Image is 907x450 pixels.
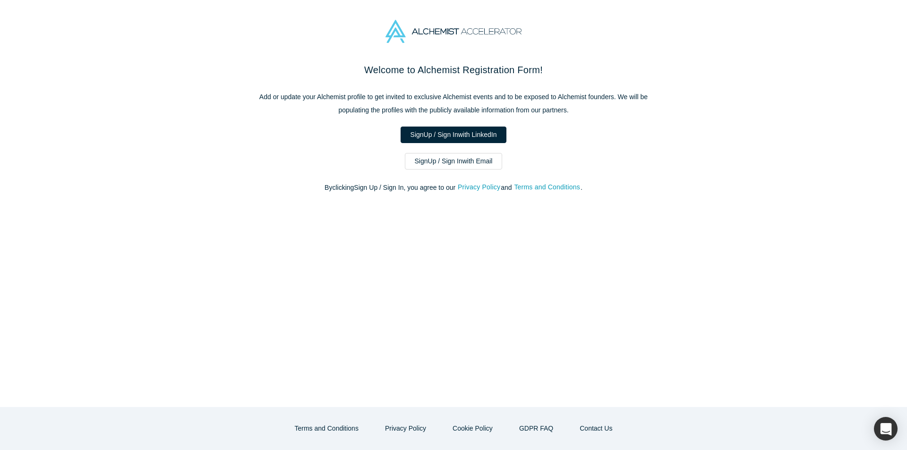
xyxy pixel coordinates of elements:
[513,182,581,193] button: Terms and Conditions
[385,20,522,43] img: Alchemist Accelerator Logo
[405,153,503,170] a: SignUp / Sign Inwith Email
[457,182,501,193] button: Privacy Policy
[285,420,368,437] button: Terms and Conditions
[443,420,503,437] button: Cookie Policy
[255,90,652,117] p: Add or update your Alchemist profile to get invited to exclusive Alchemist events and to be expos...
[255,183,652,193] p: By clicking Sign Up / Sign In , you agree to our and .
[570,420,622,437] button: Contact Us
[509,420,563,437] a: GDPR FAQ
[401,127,507,143] a: SignUp / Sign Inwith LinkedIn
[375,420,436,437] button: Privacy Policy
[255,63,652,77] h2: Welcome to Alchemist Registration Form!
